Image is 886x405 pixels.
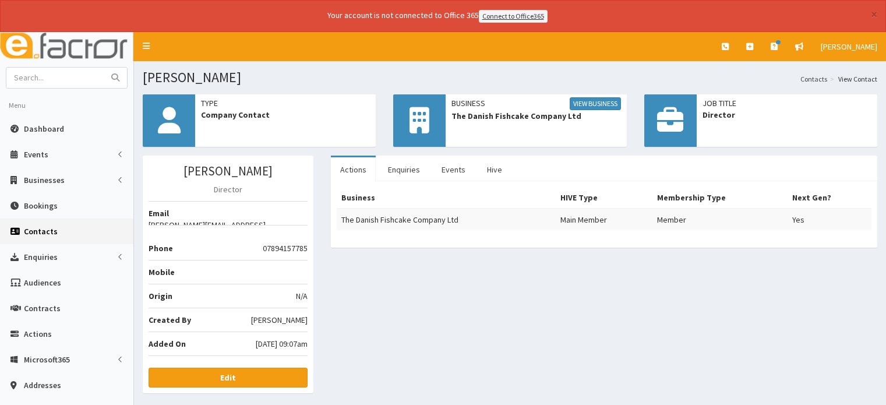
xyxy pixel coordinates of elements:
[149,339,186,349] b: Added On
[143,70,877,85] h1: [PERSON_NAME]
[201,109,370,121] span: Company Contact
[97,9,778,23] div: Your account is not connected to Office 365
[24,226,58,237] span: Contacts
[652,187,788,209] th: Membership Type
[812,32,886,61] a: [PERSON_NAME]
[871,8,877,20] button: ×
[788,187,871,209] th: Next Gen?
[201,97,370,109] span: Type
[24,303,61,314] span: Contracts
[149,368,308,388] a: Edit
[821,41,877,52] span: [PERSON_NAME]
[263,242,308,254] span: 07894157785
[570,97,621,110] a: View Business
[149,267,175,277] b: Mobile
[296,290,308,302] span: N/A
[24,200,58,211] span: Bookings
[149,243,173,253] b: Phone
[24,380,61,390] span: Addresses
[479,10,548,23] a: Connect to Office365
[24,277,61,288] span: Audiences
[149,184,308,195] p: Director
[149,164,308,178] h3: [PERSON_NAME]
[432,157,475,182] a: Events
[827,74,877,84] li: View Contact
[256,338,308,350] span: [DATE] 09:07am
[703,109,871,121] span: Director
[478,157,511,182] a: Hive
[149,315,191,325] b: Created By
[451,97,620,110] span: Business
[6,68,104,88] input: Search...
[652,209,788,230] td: Member
[337,187,556,209] th: Business
[149,219,308,242] span: [PERSON_NAME][EMAIL_ADDRESS][DOMAIN_NAME][PERSON_NAME]
[149,291,172,301] b: Origin
[800,74,827,84] a: Contacts
[556,187,652,209] th: HIVE Type
[149,208,169,219] b: Email
[379,157,429,182] a: Enquiries
[220,372,236,383] b: Edit
[331,157,376,182] a: Actions
[24,124,64,134] span: Dashboard
[251,314,308,326] span: [PERSON_NAME]
[788,209,871,230] td: Yes
[556,209,652,230] td: Main Member
[24,354,70,365] span: Microsoft365
[337,209,556,230] td: The Danish Fishcake Company Ltd
[24,252,58,262] span: Enquiries
[24,175,65,185] span: Businesses
[24,329,52,339] span: Actions
[703,97,871,109] span: Job Title
[451,110,620,122] span: The Danish Fishcake Company Ltd
[24,149,48,160] span: Events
